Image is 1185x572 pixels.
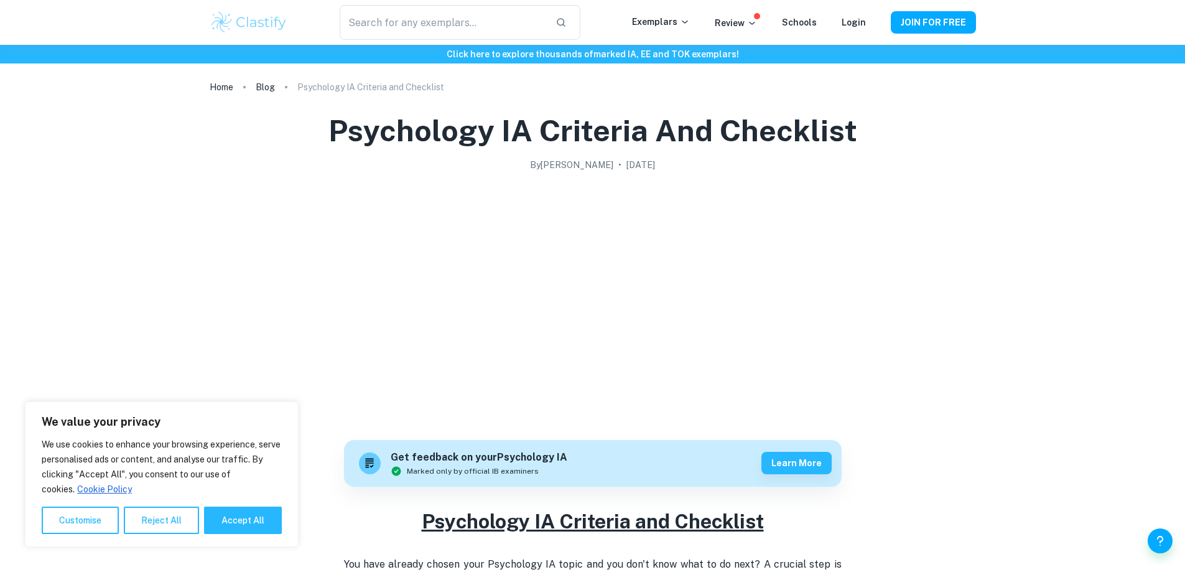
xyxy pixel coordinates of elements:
button: Customise [42,507,119,534]
p: Review [715,16,757,30]
a: Get feedback on yourPsychology IAMarked only by official IB examinersLearn more [344,440,842,487]
p: We value your privacy [42,415,282,429]
h1: Psychology IA Criteria and Checklist [328,111,857,151]
p: • [618,158,621,172]
p: We use cookies to enhance your browsing experience, serve personalised ads or content, and analys... [42,437,282,497]
span: Marked only by official IB examiners [407,466,539,477]
a: Schools [782,17,817,27]
img: Clastify logo [210,10,289,35]
button: JOIN FOR FREE [891,11,976,34]
u: Psychology IA Criteria and Checklist [422,510,764,533]
h2: By [PERSON_NAME] [530,158,613,172]
h6: Click here to explore thousands of marked IA, EE and TOK exemplars ! [2,47,1183,61]
a: Home [210,78,233,96]
button: Reject All [124,507,199,534]
a: Login [842,17,866,27]
button: Accept All [204,507,282,534]
img: Psychology IA Criteria and Checklist cover image [344,177,842,426]
p: Exemplars [632,15,690,29]
p: Psychology IA Criteria and Checklist [297,80,444,94]
h6: Get feedback on your Psychology IA [391,450,567,466]
div: We value your privacy [25,401,299,547]
button: Learn more [761,452,832,474]
a: Cookie Policy [77,484,132,495]
a: Blog [256,78,275,96]
input: Search for any exemplars... [340,5,545,40]
h2: [DATE] [626,158,655,172]
button: Help and Feedback [1148,528,1173,553]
